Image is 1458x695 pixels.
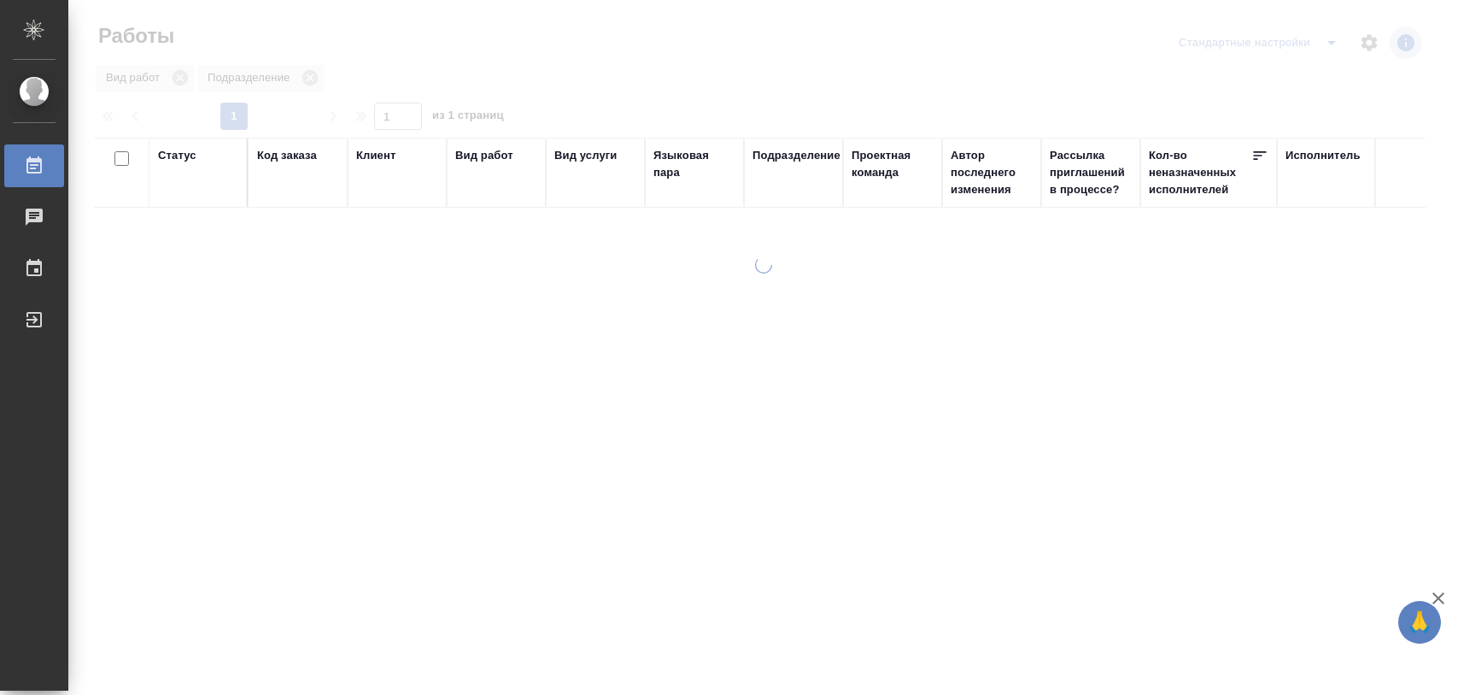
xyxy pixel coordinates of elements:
div: Вид работ [455,147,513,164]
div: Вид услуги [554,147,618,164]
div: Проектная команда [852,147,934,181]
div: Статус [158,147,196,164]
div: Код заказа [257,147,317,164]
div: Автор последнего изменения [951,147,1033,198]
div: Языковая пара [653,147,735,181]
div: Кол-во неназначенных исполнителей [1149,147,1251,198]
div: Подразделение [752,147,840,164]
button: 🙏 [1398,601,1441,644]
div: Клиент [356,147,395,164]
div: Рассылка приглашений в процессе? [1050,147,1132,198]
span: 🙏 [1405,604,1434,640]
div: Исполнитель [1285,147,1361,164]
